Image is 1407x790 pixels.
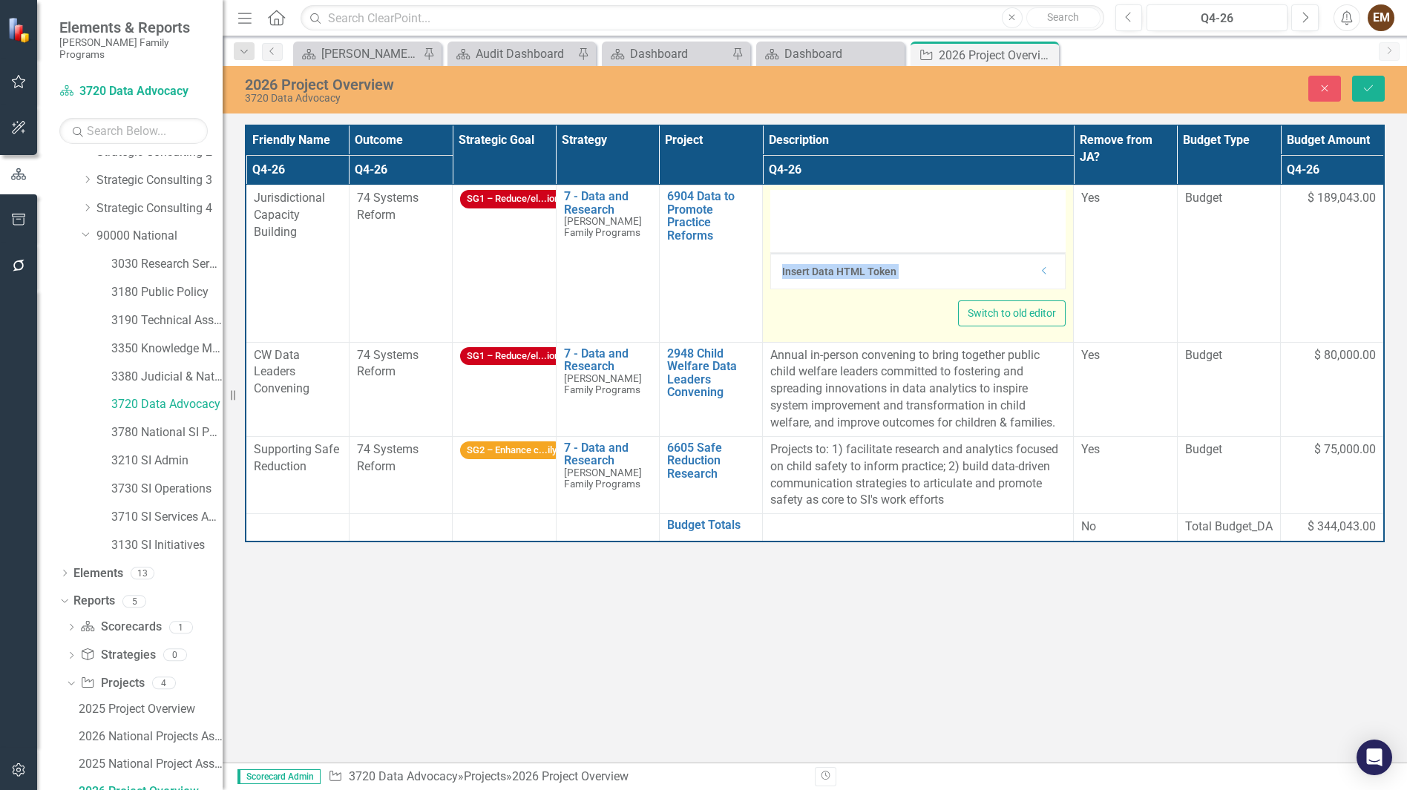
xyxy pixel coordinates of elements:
[667,347,755,399] a: 2948 Child Welfare Data Leaders Convening
[131,567,154,579] div: 13
[939,46,1055,65] div: 2026 Project Overview
[122,595,146,608] div: 5
[1314,347,1376,364] span: $ 80,000.00
[476,45,574,63] div: Audit Dashboard
[321,45,419,63] div: [PERSON_NAME] Overview
[297,45,419,63] a: [PERSON_NAME] Overview
[79,730,223,743] div: 2026 National Projects Assessment
[59,19,208,36] span: Elements & Reports
[111,256,223,273] a: 3030 Research Services
[96,228,223,245] a: 90000 National
[1152,10,1282,27] div: Q4-26
[464,769,506,783] a: Projects
[111,312,223,329] a: 3190 Technical Assistance Unit
[564,215,642,238] span: [PERSON_NAME] Family Programs
[1081,191,1100,205] span: Yes
[460,190,566,208] span: SG1 – Reduce/el...ion
[782,264,1032,279] div: Insert Data HTML Token
[254,348,309,396] span: CW Data Leaders Convening
[111,340,223,358] a: 3350 Knowledge Management
[1081,348,1100,362] span: Yes
[96,172,223,189] a: Strategic Consulting 3
[1185,441,1273,458] span: Budget
[451,45,574,63] a: Audit Dashboard
[111,284,223,301] a: 3180 Public Policy
[564,467,642,490] span: [PERSON_NAME] Family Programs
[73,593,115,610] a: Reports
[784,45,901,63] div: Dashboard
[1357,740,1392,775] div: Open Intercom Messenger
[630,45,728,63] div: Dashboard
[169,621,193,633] div: 1
[1081,442,1100,456] span: Yes
[75,697,223,721] a: 2025 Project Overview
[1314,441,1376,458] span: $ 75,000.00
[59,83,208,100] a: 3720 Data Advocacy
[1047,11,1079,23] span: Search
[349,769,458,783] a: 3720 Data Advocacy
[1185,519,1273,536] span: Total Budget_DA
[564,190,652,216] a: 7 - Data and Research
[111,509,223,526] a: 3710 SI Services Admin
[1185,347,1273,364] span: Budget
[111,369,223,386] a: 3380 Judicial & National Engage
[59,118,208,144] input: Search Below...
[111,396,223,413] a: 3720 Data Advocacy
[1368,4,1394,31] button: EM
[80,619,161,636] a: Scorecards
[667,519,755,532] a: Budget Totals
[460,441,563,460] span: SG2 – Enhance c...ily
[460,347,566,366] span: SG1 – Reduce/el...ion
[59,36,208,61] small: [PERSON_NAME] Family Programs
[606,45,728,63] a: Dashboard
[111,452,223,470] a: 3210 SI Admin
[254,442,339,473] span: Supporting Safe Reduction
[328,768,804,786] div: » »
[958,300,1066,326] button: Switch to old editor
[111,424,223,441] a: 3780 National SI Partnerships
[75,752,223,776] a: 2025 National Project Assessment
[564,347,652,373] a: 7 - Data and Research
[1026,7,1101,28] button: Search
[111,537,223,554] a: 3130 SI Initiatives
[357,442,419,473] span: 74 Systems Reform
[7,17,33,43] img: ClearPoint Strategy
[79,702,223,716] div: 2025 Project Overview
[79,757,223,771] div: 2025 National Project Assessment
[667,441,755,481] a: 6605 Safe Reduction Research
[163,649,187,662] div: 0
[80,675,144,692] a: Projects
[564,441,652,467] a: 7 - Data and Research
[357,348,419,379] span: 74 Systems Reform
[667,190,755,242] a: 6904 Data to Promote Practice Reforms
[96,200,223,217] a: Strategic Consulting 4
[564,372,642,395] span: [PERSON_NAME] Family Programs
[301,5,1103,31] input: Search ClearPoint...
[152,677,176,690] div: 4
[245,76,884,93] div: 2026 Project Overview
[760,45,901,63] a: Dashboard
[512,769,629,783] div: 2026 Project Overview
[111,481,223,498] a: 3730 SI Operations
[770,441,1066,509] p: Projects to: 1) facilitate research and analytics focused on child safety to inform practice; 2) ...
[1081,519,1096,533] span: No
[80,647,155,664] a: Strategies
[770,347,1066,432] p: Annual in-person convening to bring together public child welfare leaders committed to fostering ...
[357,191,419,222] span: 74 Systems Reform
[254,191,325,239] span: Jurisdictional Capacity Building
[1185,190,1273,207] span: Budget
[75,725,223,748] a: 2026 National Projects Assessment
[1147,4,1288,31] button: Q4-26
[1308,190,1376,207] span: $ 189,043.00
[237,769,321,784] span: Scorecard Admin
[245,93,884,104] div: 3720 Data Advocacy
[1308,519,1376,536] span: $ 344,043.00
[73,565,123,582] a: Elements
